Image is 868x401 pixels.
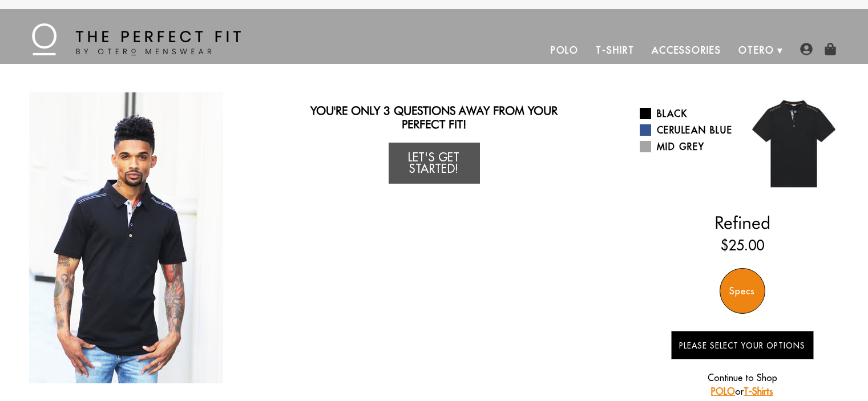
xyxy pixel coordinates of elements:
img: user-account-icon.png [800,43,813,55]
img: 024.jpg [742,92,845,195]
img: shopping-bag-icon.png [824,43,837,55]
span: Please Select Your Options [679,341,805,351]
a: T-Shirt [587,37,643,64]
a: Accessories [643,37,730,64]
a: Black [640,107,734,120]
p: Continue to Shop or [671,371,814,398]
a: POLO [711,386,735,397]
a: T-Shirts [744,386,773,397]
h2: Refined [640,212,845,233]
a: Otero [730,37,783,64]
ins: $25.00 [721,235,764,256]
a: Mid Grey [640,140,734,153]
div: 1 / 3 [23,92,229,383]
img: IMG_2352_copy_1024x1024_2x_9644490d-16d9-47f6-9c4e-977ee662f3fc_340x.jpg [29,92,223,383]
button: Please Select Your Options [671,331,814,359]
a: Polo [542,37,588,64]
a: Cerulean Blue [640,123,734,137]
div: Specs [720,268,765,314]
a: Let's Get Started! [389,143,480,184]
img: The Perfect Fit - by Otero Menswear - Logo [32,23,241,55]
h2: You're only 3 questions away from your perfect fit! [298,104,570,131]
